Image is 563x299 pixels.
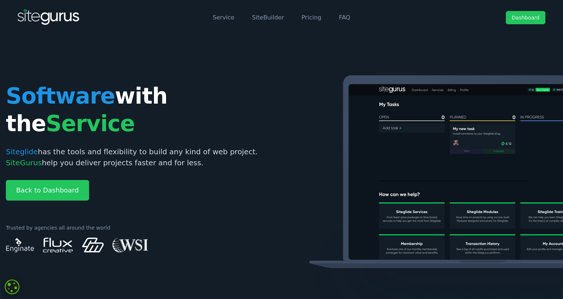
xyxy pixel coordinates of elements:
a: Back to Dashboard [6,180,89,201]
a: Service [213,14,234,21]
a: Pricing [302,14,321,21]
a: SiteBuilder [252,14,284,21]
h1: with the [6,82,276,137]
img: SiteGurus Logo [18,9,80,26]
span: Software [6,83,115,109]
p: has the tools and flexibility to build any kind of web project. help you deliver projects faster ... [6,146,276,168]
a: Dashboard [506,11,545,24]
p: Trusted by agencies all around the world [6,224,276,232]
span: SiteGurus [6,158,42,167]
span: Service [46,111,135,136]
a: FAQ [339,14,350,21]
div: Cookie consent button [4,278,21,295]
span: Siteglide [6,147,38,156]
iframe: gist-messenger-bubble-iframe [538,274,556,292]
